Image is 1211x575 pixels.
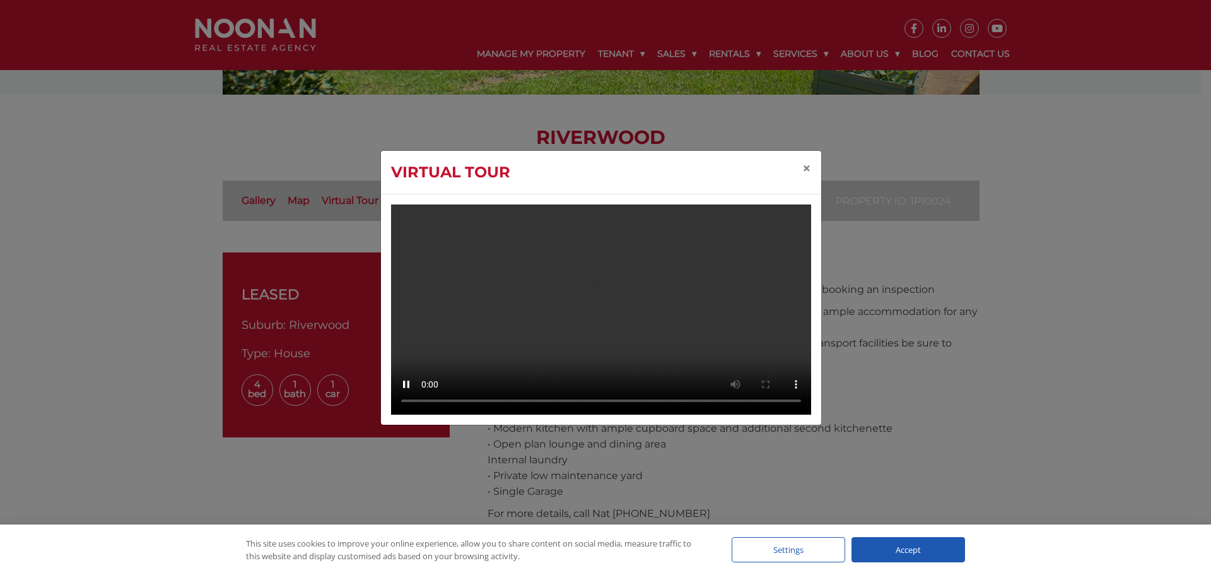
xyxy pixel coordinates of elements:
div: Settings [732,537,845,562]
div: Accept [851,537,965,562]
h4: Virtual Tour [391,161,510,184]
span: × [802,159,811,177]
button: Close [792,151,821,186]
video: Your browser does not support the video tag. [391,205,811,415]
div: This site uses cookies to improve your online experience, allow you to share content on social me... [246,537,706,562]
